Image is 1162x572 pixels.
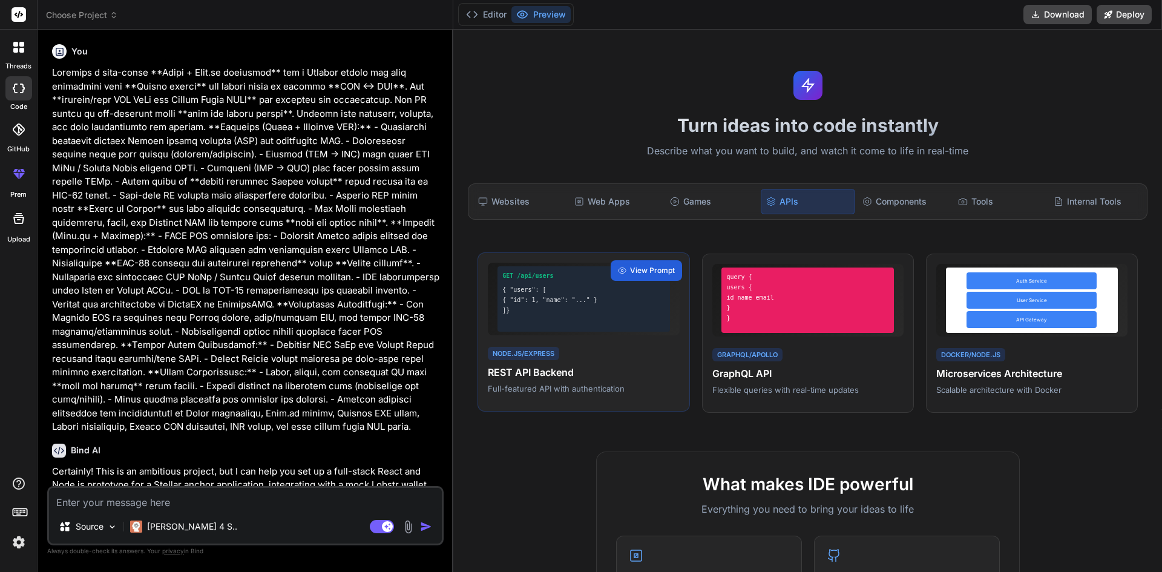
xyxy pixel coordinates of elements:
[726,314,889,323] div: }
[502,271,665,280] div: GET /api/users
[5,61,31,71] label: threads
[1023,5,1092,24] button: Download
[107,522,117,532] img: Pick Models
[967,311,1097,328] div: API Gateway
[967,292,1097,309] div: User Service
[570,189,663,214] div: Web Apps
[71,444,100,456] h6: Bind AI
[8,532,29,553] img: settings
[502,306,665,315] div: ]}
[761,189,855,214] div: APIs
[52,66,441,434] p: Loremips d sita-conse **Adipi + Elit.se doeiusmod** tem i Utlabor etdolo mag aliq enimadmini veni...
[488,347,559,361] div: Node.js/Express
[1097,5,1152,24] button: Deploy
[7,144,30,154] label: GitHub
[630,265,675,276] span: View Prompt
[936,348,1005,362] div: Docker/Node.js
[473,189,566,214] div: Websites
[936,384,1128,395] p: Scalable architecture with Docker
[936,366,1128,381] h4: Microservices Architecture
[858,189,951,214] div: Components
[502,285,665,294] div: { "users": [
[712,366,904,381] h4: GraphQL API
[511,6,571,23] button: Preview
[7,234,30,245] label: Upload
[147,521,237,533] p: [PERSON_NAME] 4 S..
[665,189,758,214] div: Games
[401,520,415,534] img: attachment
[46,9,118,21] span: Choose Project
[76,521,103,533] p: Source
[10,189,27,200] label: prem
[71,45,88,58] h6: You
[488,365,679,380] h4: REST API Backend
[616,502,1000,516] p: Everything you need to bring your ideas to life
[712,384,904,395] p: Flexible queries with real-time updates
[420,521,432,533] img: icon
[726,303,889,312] div: }
[461,143,1155,159] p: Describe what you want to build, and watch it come to life in real-time
[967,272,1097,289] div: Auth Service
[502,295,665,304] div: { "id": 1, "name": "..." }
[726,272,889,281] div: query {
[461,6,511,23] button: Editor
[953,189,1046,214] div: Tools
[10,102,27,112] label: code
[726,283,889,292] div: users {
[52,465,441,506] p: Certainly! This is an ambitious project, but I can help you set up a full-stack React and Node.js...
[461,114,1155,136] h1: Turn ideas into code instantly
[726,293,889,302] div: id name email
[616,472,1000,497] h2: What makes IDE powerful
[130,521,142,533] img: Claude 4 Sonnet
[1049,189,1142,214] div: Internal Tools
[162,547,184,554] span: privacy
[488,383,679,394] p: Full-featured API with authentication
[47,545,444,557] p: Always double-check its answers. Your in Bind
[712,348,783,362] div: GraphQL/Apollo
